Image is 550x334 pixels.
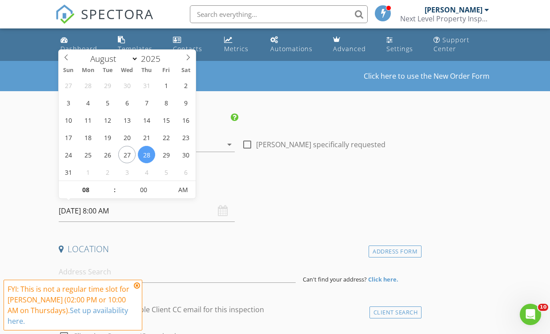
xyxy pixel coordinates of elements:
span: July 30, 2025 [118,76,136,94]
img: The Best Home Inspection Software - Spectora [55,4,75,24]
span: August 8, 2025 [157,94,175,111]
span: Click to toggle [171,181,195,199]
span: September 1, 2025 [79,163,96,181]
strong: Click here. [368,275,398,283]
div: Advanced [333,44,366,53]
span: August 21, 2025 [138,129,155,146]
span: August 9, 2025 [177,94,194,111]
h4: Location [59,243,418,255]
span: August 10, 2025 [60,111,77,129]
div: [PERSON_NAME] [425,5,482,14]
span: September 4, 2025 [138,163,155,181]
span: September 2, 2025 [99,163,116,181]
a: Automations (Basic) [267,32,322,57]
a: Contacts [169,32,213,57]
span: Can't find your address? [303,275,367,283]
span: SPECTORA [81,4,154,23]
span: August 27, 2025 [118,146,136,163]
span: August 25, 2025 [79,146,96,163]
span: Sat [176,68,196,73]
a: Support Center [430,32,494,57]
span: August 11, 2025 [79,111,96,129]
span: August 2, 2025 [177,76,194,94]
label: [PERSON_NAME] specifically requested [256,140,385,149]
span: September 3, 2025 [118,163,136,181]
span: August 17, 2025 [60,129,77,146]
span: July 29, 2025 [99,76,116,94]
span: August 6, 2025 [118,94,136,111]
span: August 1, 2025 [157,76,175,94]
div: Dashboard [60,44,97,53]
span: August 12, 2025 [99,111,116,129]
input: Select date [59,200,235,222]
div: Templates [118,44,153,53]
span: August 14, 2025 [138,111,155,129]
span: August 20, 2025 [118,129,136,146]
span: : [113,181,116,199]
span: August 18, 2025 [79,129,96,146]
span: July 27, 2025 [60,76,77,94]
span: August 22, 2025 [157,129,175,146]
div: Contacts [173,44,202,53]
h4: Date/Time [59,182,418,194]
span: 10 [538,304,548,311]
span: Mon [78,68,98,73]
div: Settings [386,44,413,53]
label: Enable Client CC email for this inspection [127,305,264,314]
span: Tue [98,68,117,73]
span: August 19, 2025 [99,129,116,146]
span: August 23, 2025 [177,129,194,146]
input: Year [138,53,168,64]
span: Thu [137,68,157,73]
span: August 26, 2025 [99,146,116,163]
div: Metrics [224,44,249,53]
a: Dashboard [57,32,107,57]
span: August 29, 2025 [157,146,175,163]
span: August 5, 2025 [99,94,116,111]
span: August 4, 2025 [79,94,96,111]
div: Automations [270,44,313,53]
span: August 31, 2025 [60,163,77,181]
span: August 30, 2025 [177,146,194,163]
a: Settings [383,32,423,57]
span: August 28, 2025 [138,146,155,163]
a: SPECTORA [55,12,154,31]
div: Next Level Property Inspections Ltd [400,14,489,23]
span: Sun [59,68,78,73]
span: Fri [157,68,176,73]
div: FYI: This is not a regular time slot for [PERSON_NAME] (02:00 PM or 10:00 AM on Thursdays). [8,284,131,326]
span: August 15, 2025 [157,111,175,129]
a: Click here to use the New Order Form [364,72,490,80]
div: Support Center [434,36,470,53]
span: August 24, 2025 [60,146,77,163]
span: July 31, 2025 [138,76,155,94]
a: Templates [114,32,162,57]
span: July 28, 2025 [79,76,96,94]
span: September 5, 2025 [157,163,175,181]
a: Advanced [329,32,376,57]
i: arrow_drop_down [224,139,235,150]
input: Search everything... [190,5,368,23]
input: Address Search [59,261,296,283]
iframe: Intercom live chat [520,304,541,325]
span: Wed [117,68,137,73]
div: Address Form [369,245,422,258]
span: August 16, 2025 [177,111,194,129]
a: Metrics [221,32,260,57]
span: September 6, 2025 [177,163,194,181]
div: Client Search [369,306,422,318]
span: August 3, 2025 [60,94,77,111]
span: August 13, 2025 [118,111,136,129]
span: August 7, 2025 [138,94,155,111]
